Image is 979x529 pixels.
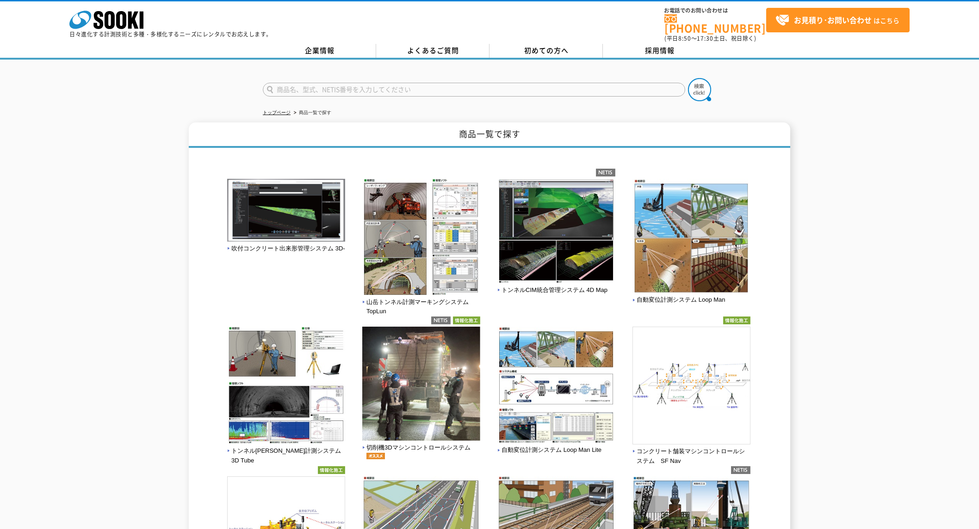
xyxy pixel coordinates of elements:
[263,83,685,97] input: 商品名、型式、NETIS番号を入力してください
[524,45,569,55] span: 初めての方へ
[497,437,615,454] a: 自動変位計測システム Loop Man Lite
[775,13,899,27] span: はこちら
[632,179,750,296] img: 自動変位計測システム Loop Man
[678,34,691,43] span: 8:50
[362,434,480,461] a: 切削機3Dマシンコントロールシステムオススメ
[227,179,345,244] img: 吹付コンクリート出来形管理システム 3D-
[227,235,345,252] a: 吹付コンクリート出来形管理システム 3D-
[189,122,790,148] h1: 商品一覧で探す
[362,327,480,443] img: 切削機3Dマシンコントロールシステム
[632,287,750,304] a: 自動変位計測システム Loop Man
[632,438,750,464] a: コンクリート舗装マシンコントロールシステム SF Nav
[497,445,601,455] span: 自動変位計測システム Loop Man Lite
[263,110,291,115] a: トップページ
[632,327,750,447] img: コンクリート舗装マシンコントロールシステム SF Nav
[227,244,345,254] span: 吹付コンクリート出来形管理システム 3D-
[362,289,480,315] a: 山岳トンネル計測マーキングシステム TopLun
[664,14,766,33] a: [PHONE_NUMBER]
[697,34,713,43] span: 17:30
[227,438,345,464] a: トンネル[PERSON_NAME]計測システム 3D Tube
[766,8,910,32] a: お見積り･お問い合わせはこちら
[362,179,480,298] img: 山岳トンネル計測マーキングシステム TopLun
[376,44,489,58] a: よくあるご質問
[69,31,272,37] p: 日々進化する計測技術と多種・多様化するニーズにレンタルでお応えします。
[632,295,725,305] span: 自動変位計測システム Loop Man
[318,466,345,474] img: 情報化施工
[263,44,376,58] a: 企業情報
[292,108,331,118] li: 商品一覧で探す
[497,277,615,293] a: トンネルCIM統合管理システム 4D Map
[431,316,451,324] img: netis
[596,169,615,176] img: netis
[497,179,615,286] img: トンネルCIM統合管理システム 4D Map
[227,327,345,446] img: トンネル内空計測システム 3D Tube
[497,327,615,446] img: 自動変位計測システム Loop Man Lite
[794,14,872,25] strong: お見積り･お問い合わせ
[497,286,607,295] span: トンネルCIM統合管理システム 4D Map
[489,44,603,58] a: 初めての方へ
[664,8,766,13] span: お電話でのお問い合わせは
[731,466,750,474] img: netis
[723,316,750,324] img: 情報化施工
[453,316,480,324] img: 情報化施工
[664,34,756,43] span: (平日 ～ 土日、祝日除く)
[632,447,750,466] span: コンクリート舗装マシンコントロールシステム SF Nav
[362,443,480,459] span: 切削機3Dマシンコントロールシステム
[603,44,716,58] a: 採用情報
[227,446,345,466] span: トンネル[PERSON_NAME]計測システム 3D Tube
[688,78,711,101] img: btn_search.png
[366,453,385,459] img: オススメ
[362,298,480,317] span: 山岳トンネル計測マーキングシステム TopLun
